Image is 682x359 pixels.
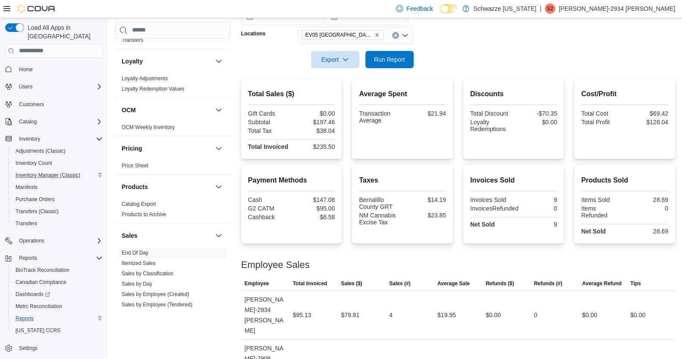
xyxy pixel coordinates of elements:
span: Loyalty Adjustments [122,75,168,82]
span: Inventory Count [12,158,103,168]
span: Home [16,64,103,75]
button: Operations [2,235,106,247]
button: Catalog [16,117,40,127]
span: Sales by Employee (Tendered) [122,301,192,308]
div: G2 CATM [248,205,290,212]
span: Catalog [19,118,37,125]
button: [US_STATE] CCRS [9,324,106,337]
span: Reports [16,315,34,322]
span: Users [19,83,32,90]
a: Dashboards [12,289,53,299]
div: $21.94 [404,110,446,117]
button: Reports [16,253,41,263]
button: Home [2,63,106,76]
h2: Total Sales ($) [248,89,335,99]
span: Refunds (#) [534,280,563,287]
h3: Employee Sales [241,260,310,270]
span: Canadian Compliance [12,277,103,287]
span: Employee [245,280,269,287]
a: End Of Day [122,250,148,256]
h3: OCM [122,106,136,114]
span: Sales by Employee (Created) [122,291,189,298]
label: Locations [241,30,266,37]
div: Bernalillo County GRT [359,196,401,210]
a: Catalog Export [122,201,156,207]
button: Catalog [2,116,106,128]
span: Reports [16,253,103,263]
span: Manifests [16,184,38,191]
div: Items Refunded [581,205,623,219]
button: Loyalty [214,56,224,66]
h3: Products [122,183,148,191]
span: Total Invoiced [293,280,327,287]
div: $0.00 [515,119,557,126]
div: $0.00 [582,310,597,320]
span: Customers [19,101,44,108]
span: Purchase Orders [12,194,103,205]
button: Clear input [392,32,399,39]
span: Average Refund [582,280,622,287]
a: Sales by Employee (Tendered) [122,302,192,308]
button: Sales [214,230,224,241]
div: 28.69 [626,196,668,203]
span: Sales by Day [122,280,152,287]
div: 0 [522,205,557,212]
input: Dark Mode [440,4,458,13]
span: Purchase Orders [16,196,55,203]
p: [PERSON_NAME]-2934 [PERSON_NAME] [559,3,675,14]
button: Inventory Count [9,157,106,169]
span: Dark Mode [440,13,440,14]
span: Dashboards [16,291,50,298]
button: Pricing [122,144,212,153]
a: Products to Archive [122,211,166,217]
span: Inventory [16,134,103,144]
h2: Average Spent [359,89,446,99]
div: 0 [626,205,668,212]
button: Export [311,51,359,68]
a: Inventory Manager (Classic) [12,170,84,180]
span: Inventory Manager (Classic) [12,170,103,180]
div: $79.81 [341,310,359,320]
span: Inventory [19,135,40,142]
a: Transfers (Classic) [12,206,62,217]
a: Loyalty Adjustments [122,76,168,82]
span: Washington CCRS [12,325,103,336]
a: Sales by Employee (Created) [122,291,189,297]
span: Transfers [12,218,103,229]
span: Reports [19,255,37,261]
div: Products [115,199,231,223]
div: 0 [534,310,537,320]
span: Sales by Classification [122,270,173,277]
a: Home [16,64,36,75]
a: Metrc Reconciliation [12,301,66,312]
h3: Sales [122,231,138,240]
div: Pricing [115,161,231,174]
h2: Payment Methods [248,175,335,186]
div: NM Cannabis Excise Tax [359,212,401,226]
button: Reports [9,312,106,324]
div: Invoices Sold [470,196,512,203]
span: Tips [630,280,641,287]
span: Settings [16,343,103,353]
button: BioTrack Reconciliation [9,264,106,276]
div: Loyalty Redemptions [470,119,512,132]
h3: Pricing [122,144,142,153]
a: Canadian Compliance [12,277,70,287]
a: Price Sheet [122,163,148,169]
span: Average Sale [437,280,470,287]
div: $14.19 [404,196,446,203]
a: Itemized Sales [122,260,156,266]
span: Metrc Reconciliation [12,301,103,312]
button: Users [2,81,106,93]
div: [PERSON_NAME]-2934 [PERSON_NAME] [241,291,289,339]
div: 28.69 [626,228,668,235]
div: $38.04 [293,127,335,134]
div: $128.04 [626,119,668,126]
span: Sales (#) [389,280,410,287]
span: Manifests [12,182,103,192]
span: Export [316,51,354,68]
a: Sales by Classification [122,271,173,277]
button: Transfers (Classic) [9,205,106,217]
span: Load All Apps in [GEOGRAPHIC_DATA] [24,23,103,41]
span: Dashboards [12,289,103,299]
